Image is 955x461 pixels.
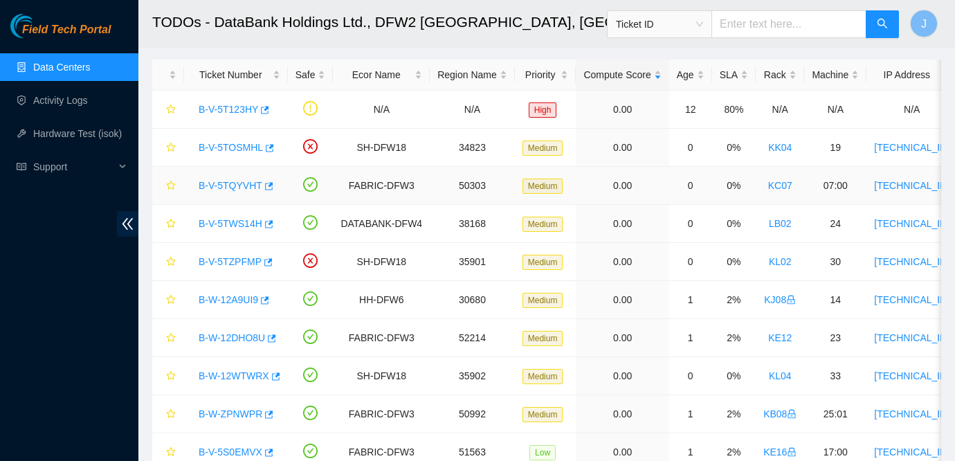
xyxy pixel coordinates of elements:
[199,142,263,153] a: B-V-5TOSMHL
[522,179,563,194] span: Medium
[712,243,756,281] td: 0%
[430,205,515,243] td: 38168
[333,91,430,129] td: N/A
[804,357,866,395] td: 33
[576,205,668,243] td: 0.00
[763,446,797,458] a: KE16lock
[430,91,515,129] td: N/A
[166,409,176,420] span: star
[33,62,90,73] a: Data Centers
[303,329,318,344] span: check-circle
[199,408,262,419] a: B-W-ZPNWPR
[769,256,792,267] a: KL02
[160,98,176,120] button: star
[769,218,792,229] a: LB02
[166,181,176,192] span: star
[333,281,430,319] td: HH-DFW6
[669,167,712,205] td: 0
[160,213,176,235] button: star
[33,95,88,106] a: Activity Logs
[576,91,668,129] td: 0.00
[874,256,949,267] a: [TECHNICAL_ID]
[430,167,515,205] td: 50303
[166,371,176,382] span: star
[303,215,318,230] span: check-circle
[804,319,866,357] td: 23
[669,357,712,395] td: 0
[711,10,866,38] input: Enter text here...
[804,395,866,433] td: 25:01
[333,243,430,281] td: SH-DFW18
[874,446,949,458] a: [TECHNICAL_ID]
[712,167,756,205] td: 0%
[166,295,176,306] span: star
[768,180,792,191] a: KC07
[616,14,703,35] span: Ticket ID
[303,101,318,116] span: exclamation-circle
[166,447,176,458] span: star
[17,162,26,172] span: read
[910,10,938,37] button: J
[166,105,176,116] span: star
[804,281,866,319] td: 14
[160,327,176,349] button: star
[712,91,756,129] td: 80%
[199,446,262,458] a: B-V-5S0EMVX
[874,142,949,153] a: [TECHNICAL_ID]
[199,218,262,229] a: B-V-5TWS14H
[529,102,557,118] span: High
[303,444,318,458] span: check-circle
[117,211,138,237] span: double-left
[160,174,176,197] button: star
[430,243,515,281] td: 35901
[874,294,949,305] a: [TECHNICAL_ID]
[764,294,796,305] a: KJ08lock
[576,129,668,167] td: 0.00
[33,153,115,181] span: Support
[303,139,318,154] span: close-circle
[804,91,866,129] td: N/A
[712,129,756,167] td: 0%
[756,91,804,129] td: N/A
[333,395,430,433] td: FABRIC-DFW3
[866,10,899,38] button: search
[874,218,949,229] a: [TECHNICAL_ID]
[804,129,866,167] td: 19
[199,256,262,267] a: B-V-5TZPFMP
[669,129,712,167] td: 0
[768,142,792,153] a: KK04
[522,217,563,232] span: Medium
[576,395,668,433] td: 0.00
[160,289,176,311] button: star
[763,408,797,419] a: KB08lock
[199,294,258,305] a: B-W-12A9UI9
[303,406,318,420] span: check-circle
[199,332,265,343] a: B-W-12DHO8U
[576,243,668,281] td: 0.00
[160,403,176,425] button: star
[199,104,258,115] a: B-V-5T123HY
[303,253,318,268] span: close-circle
[804,243,866,281] td: 30
[576,167,668,205] td: 0.00
[430,281,515,319] td: 30680
[333,129,430,167] td: SH-DFW18
[712,281,756,319] td: 2%
[522,141,563,156] span: Medium
[160,365,176,387] button: star
[303,368,318,382] span: check-circle
[921,15,927,33] span: J
[160,251,176,273] button: star
[522,255,563,270] span: Medium
[769,370,792,381] a: KL04
[166,257,176,268] span: star
[333,167,430,205] td: FABRIC-DFW3
[669,243,712,281] td: 0
[33,128,122,139] a: Hardware Test (isok)
[430,319,515,357] td: 52214
[303,291,318,306] span: check-circle
[669,205,712,243] td: 0
[10,14,70,38] img: Akamai Technologies
[160,136,176,159] button: star
[712,205,756,243] td: 0%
